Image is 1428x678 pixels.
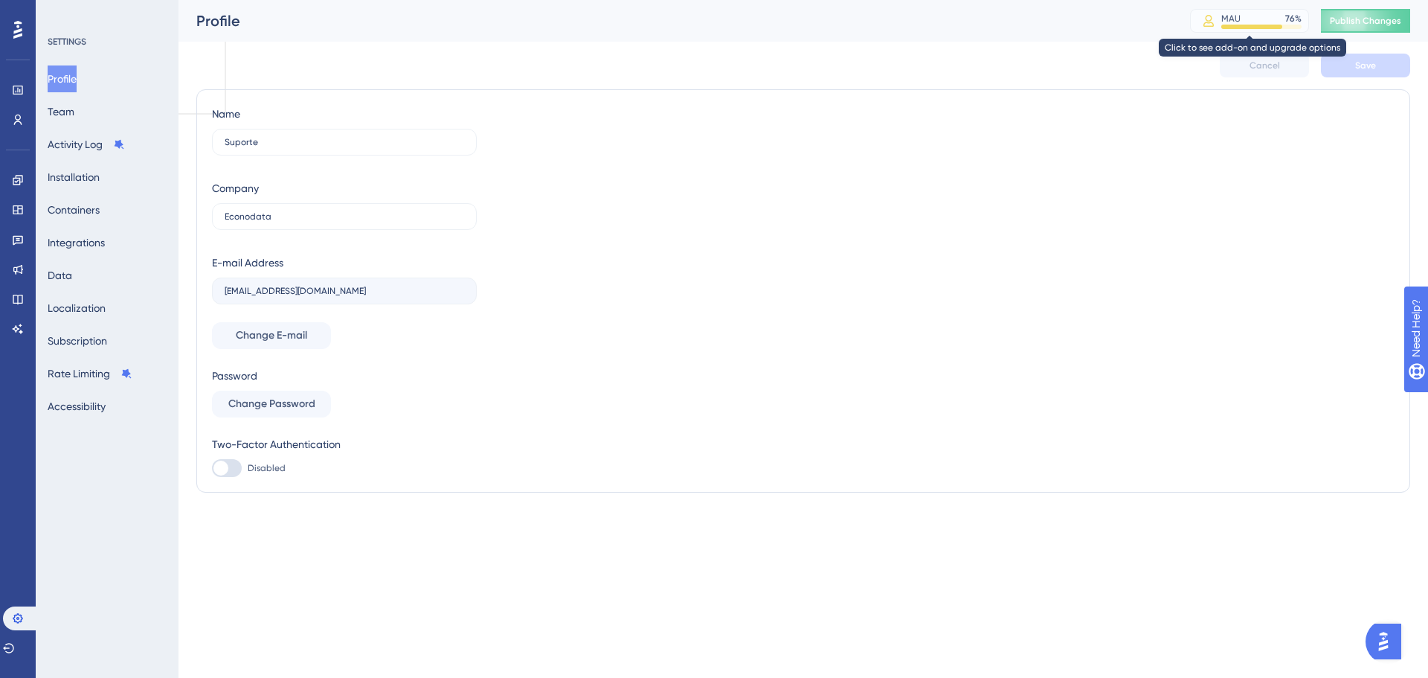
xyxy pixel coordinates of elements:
[225,286,464,296] input: E-mail Address
[1366,619,1410,664] iframe: UserGuiding AI Assistant Launcher
[48,360,132,387] button: Rate Limiting
[212,254,283,272] div: E-mail Address
[48,327,107,354] button: Subscription
[48,229,105,256] button: Integrations
[48,36,168,48] div: SETTINGS
[212,435,477,453] div: Two-Factor Authentication
[225,211,464,222] input: Company Name
[48,131,125,158] button: Activity Log
[48,295,106,322] button: Localization
[48,393,106,420] button: Accessibility
[236,327,307,345] span: Change E-mail
[1220,54,1309,77] button: Cancel
[48,164,100,191] button: Installation
[212,322,331,349] button: Change E-mail
[48,65,77,92] button: Profile
[228,395,315,413] span: Change Password
[212,391,331,418] button: Change Password
[1330,15,1401,27] span: Publish Changes
[212,105,240,123] div: Name
[212,367,477,385] div: Password
[212,179,259,197] div: Company
[1221,13,1241,25] div: MAU
[35,4,93,22] span: Need Help?
[1249,60,1280,71] span: Cancel
[1321,54,1410,77] button: Save
[48,262,72,289] button: Data
[1285,13,1302,25] div: 76 %
[48,196,100,223] button: Containers
[48,98,74,125] button: Team
[1321,9,1410,33] button: Publish Changes
[196,10,1153,31] div: Profile
[225,137,464,147] input: Name Surname
[1355,60,1376,71] span: Save
[248,462,286,474] span: Disabled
